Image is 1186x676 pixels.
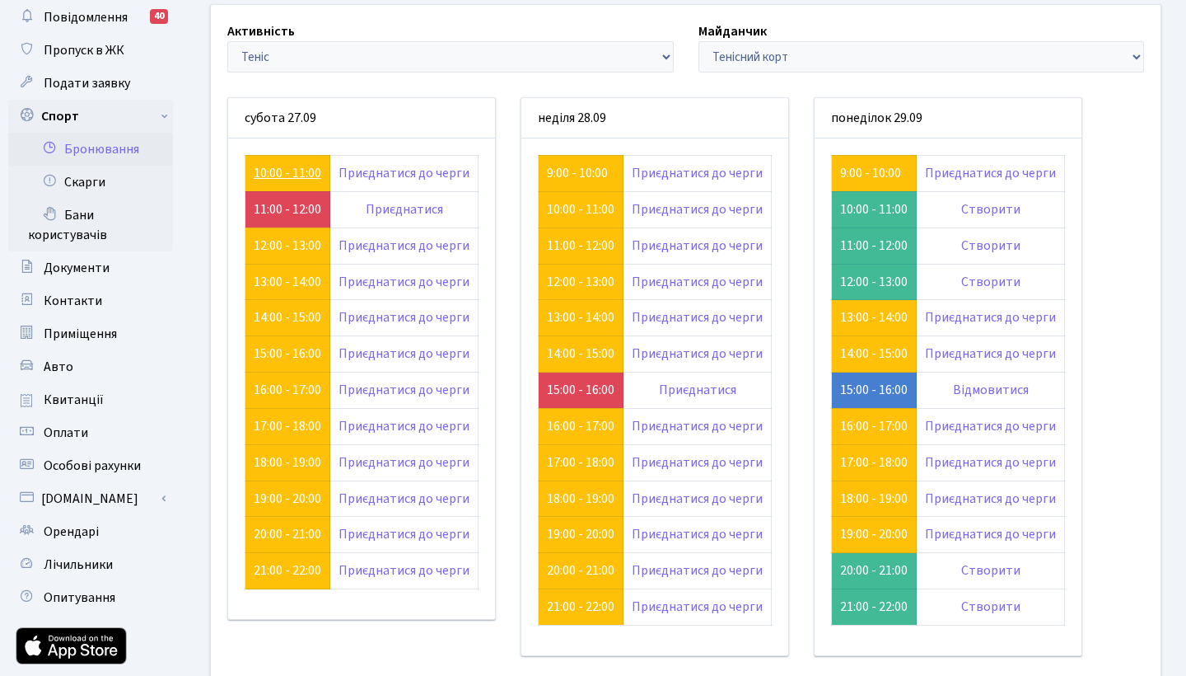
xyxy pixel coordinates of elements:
[8,100,173,133] a: Спорт
[547,417,614,435] a: 16:00 - 17:00
[8,383,173,416] a: Квитанції
[44,391,104,409] span: Квитанції
[8,67,173,100] a: Подати заявку
[632,453,763,472] a: Приєднатися до черги
[832,228,917,264] td: 11:00 - 12:00
[547,381,614,399] a: 15:00 - 16:00
[840,417,908,435] a: 16:00 - 17:00
[8,133,173,166] a: Бронювання
[547,561,614,580] a: 20:00 - 21:00
[44,325,117,343] span: Приміщення
[339,490,469,508] a: Приєднатися до черги
[632,490,763,508] a: Приєднатися до черги
[961,273,1020,291] a: Створити
[150,9,168,24] div: 40
[961,200,1020,218] a: Створити
[840,345,908,363] a: 14:00 - 15:00
[925,453,1056,472] a: Приєднатися до черги
[840,164,901,182] a: 9:00 - 10:00
[44,8,128,26] span: Повідомлення
[44,41,124,59] span: Пропуск в ЖК
[840,308,908,326] a: 13:00 - 14:00
[8,350,173,383] a: Авто
[925,490,1056,508] a: Приєднатися до черги
[925,164,1056,182] a: Приєднатися до черги
[254,381,321,399] a: 16:00 - 17:00
[632,200,763,218] a: Приєднатися до черги
[832,191,917,228] td: 10:00 - 11:00
[953,381,1029,399] a: Відмовитися
[815,98,1081,138] div: понеділок 29.09
[254,308,321,326] a: 14:00 - 15:00
[547,525,614,543] a: 19:00 - 20:00
[254,490,321,508] a: 19:00 - 20:00
[44,292,102,310] span: Контакти
[8,166,173,199] a: Скарги
[925,417,1056,435] a: Приєднатися до черги
[254,345,321,363] a: 15:00 - 16:00
[254,561,321,580] a: 21:00 - 22:00
[8,251,173,284] a: Документи
[547,345,614,363] a: 14:00 - 15:00
[547,598,614,616] a: 21:00 - 22:00
[254,164,321,182] a: 10:00 - 11:00
[547,453,614,472] a: 17:00 - 18:00
[8,581,173,614] a: Опитування
[8,284,173,317] a: Контакти
[632,273,763,291] a: Приєднатися до черги
[698,21,767,41] label: Майданчик
[925,525,1056,543] a: Приєднатися до черги
[547,490,614,508] a: 18:00 - 19:00
[832,589,917,626] td: 21:00 - 22:00
[632,237,763,255] a: Приєднатися до черги
[8,449,173,482] a: Особові рахунки
[339,525,469,543] a: Приєднатися до черги
[44,556,113,574] span: Лічильники
[44,358,73,376] span: Авто
[659,381,736,399] a: Приєднатися
[840,381,908,399] a: 15:00 - 16:00
[521,98,788,138] div: неділя 28.09
[925,308,1056,326] a: Приєднатися до черги
[339,164,469,182] a: Приєднатися до черги
[8,34,173,67] a: Пропуск в ЖК
[547,237,614,255] a: 11:00 - 12:00
[8,199,173,251] a: Бани користувачів
[339,453,469,472] a: Приєднатися до черги
[339,417,469,435] a: Приєднатися до черги
[632,164,763,182] a: Приєднатися до черги
[961,561,1020,580] a: Створити
[254,200,321,218] a: 11:00 - 12:00
[44,74,130,92] span: Подати заявку
[44,589,115,607] span: Опитування
[840,490,908,508] a: 18:00 - 19:00
[8,416,173,449] a: Оплати
[632,598,763,616] a: Приєднатися до черги
[254,453,321,472] a: 18:00 - 19:00
[366,200,443,218] a: Приєднатися
[547,200,614,218] a: 10:00 - 11:00
[925,345,1056,363] a: Приєднатися до черги
[632,308,763,326] a: Приєднатися до черги
[339,345,469,363] a: Приєднатися до черги
[8,515,173,548] a: Орендарі
[339,561,469,580] a: Приєднатися до черги
[228,98,495,138] div: субота 27.09
[44,457,141,475] span: Особові рахунки
[961,598,1020,616] a: Створити
[547,164,608,182] a: 9:00 - 10:00
[832,553,917,589] td: 20:00 - 21:00
[254,525,321,543] a: 20:00 - 21:00
[254,417,321,435] a: 17:00 - 18:00
[339,273,469,291] a: Приєднатися до черги
[44,259,110,277] span: Документи
[8,482,173,515] a: [DOMAIN_NAME]
[44,523,99,541] span: Орендарі
[632,561,763,580] a: Приєднатися до черги
[840,453,908,472] a: 17:00 - 18:00
[547,273,614,291] a: 12:00 - 13:00
[840,525,908,543] a: 19:00 - 20:00
[632,417,763,435] a: Приєднатися до черги
[254,237,321,255] a: 12:00 - 13:00
[8,1,173,34] a: Повідомлення40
